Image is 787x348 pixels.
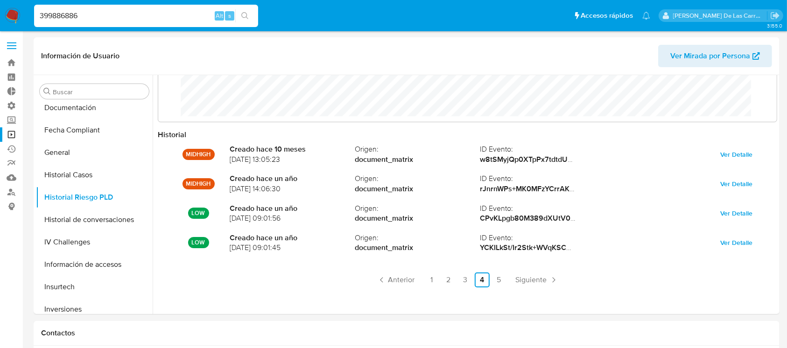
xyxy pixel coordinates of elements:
span: Ver Detalle [720,207,752,220]
span: Siguiente [516,276,547,284]
h1: Información de Usuario [41,51,119,61]
span: Origen : [355,174,480,184]
a: Ir a la página 1 [424,272,439,287]
span: [DATE] 14:06:30 [230,184,355,194]
strong: document_matrix [355,154,480,165]
strong: Historial [158,129,186,140]
button: General [36,141,153,164]
h1: Contactos [41,328,772,338]
span: Ver Detalle [720,148,752,161]
strong: document_matrix [355,213,480,223]
p: MIDHIGH [183,149,215,160]
button: Ver Mirada por Persona [658,45,772,67]
span: Alt [216,11,223,20]
button: Inversiones [36,298,153,320]
button: search-icon [235,9,254,22]
input: Buscar usuario o caso... [34,10,258,22]
span: ID Evento : [480,174,605,184]
a: Anterior [373,272,419,287]
span: Ver Detalle [720,236,752,249]
button: Fecha Compliant [36,119,153,141]
button: Buscar [43,88,51,95]
button: IV Challenges [36,231,153,253]
nav: Paginación [158,272,777,287]
span: Origen : [355,203,480,214]
span: Origen : [355,233,480,243]
button: Historial Riesgo PLD [36,186,153,209]
p: delfina.delascarreras@mercadolibre.com [673,11,767,20]
a: Salir [770,11,780,21]
span: Ver Detalle [720,177,752,190]
span: Origen : [355,144,480,154]
strong: Creado hace un año [230,203,355,214]
p: MIDHIGH [183,178,215,189]
button: Ver Detalle [714,206,759,221]
button: Ver Detalle [714,176,759,191]
button: Información de accesos [36,253,153,276]
span: ID Evento : [480,233,605,243]
button: Insurtech [36,276,153,298]
span: Anterior [388,276,415,284]
a: Notificaciones [642,12,650,20]
a: Siguiente [512,272,562,287]
a: Ir a la página 2 [441,272,456,287]
strong: Creado hace un año [230,174,355,184]
strong: document_matrix [355,184,480,194]
span: s [228,11,231,20]
p: LOW [188,208,209,219]
span: [DATE] 09:01:45 [230,243,355,253]
strong: Creado hace un año [230,233,355,243]
span: Ver Mirada por Persona [670,45,750,67]
p: LOW [188,237,209,248]
span: Accesos rápidos [581,11,633,21]
span: ID Evento : [480,203,605,214]
button: Ver Detalle [714,235,759,250]
button: Historial Casos [36,164,153,186]
a: Ir a la página 3 [458,272,473,287]
input: Buscar [53,88,145,96]
span: ID Evento : [480,144,605,154]
a: Ir a la página 5 [492,272,506,287]
a: Ir a la página 4 [475,272,490,287]
button: Historial de conversaciones [36,209,153,231]
strong: Creado hace 10 meses [230,144,355,154]
button: Ver Detalle [714,147,759,162]
span: [DATE] 13:05:23 [230,154,355,165]
span: [DATE] 09:01:56 [230,213,355,223]
button: Documentación [36,97,153,119]
strong: document_matrix [355,243,480,253]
